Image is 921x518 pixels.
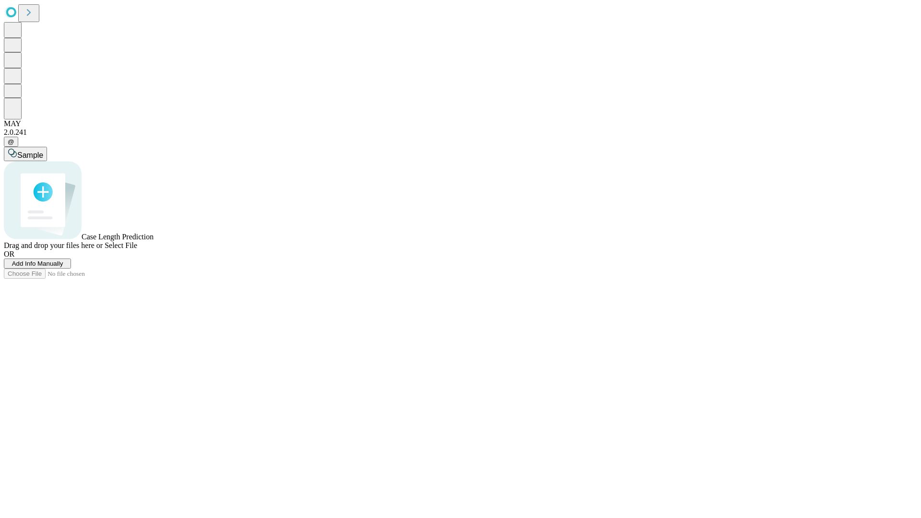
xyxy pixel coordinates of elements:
button: Sample [4,147,47,161]
span: Select File [105,241,137,249]
button: Add Info Manually [4,259,71,269]
span: Sample [17,151,43,159]
span: Add Info Manually [12,260,63,267]
div: 2.0.241 [4,128,917,137]
span: Drag and drop your files here or [4,241,103,249]
button: @ [4,137,18,147]
span: Case Length Prediction [82,233,153,241]
span: OR [4,250,14,258]
div: MAY [4,119,917,128]
span: @ [8,138,14,145]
